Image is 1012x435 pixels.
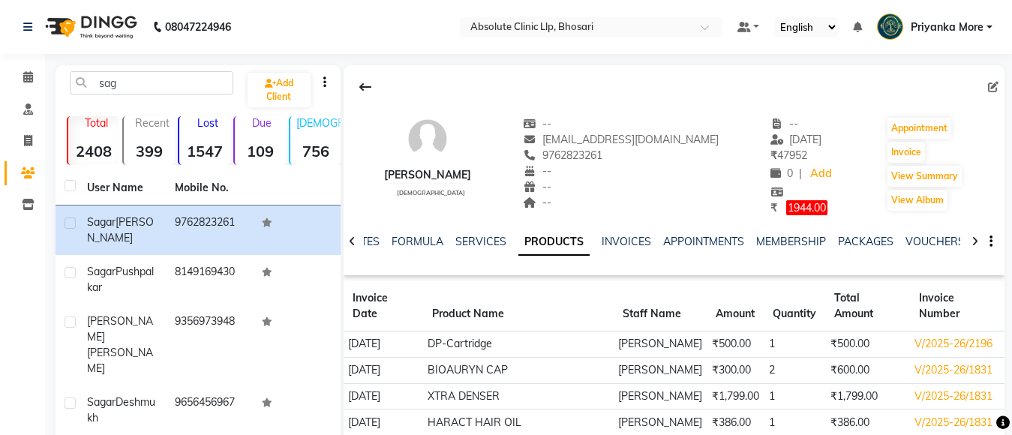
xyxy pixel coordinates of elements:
td: ₹500.00 [707,331,764,357]
span: -- [523,117,551,130]
td: [PERSON_NAME] [614,383,707,409]
a: Add Client [248,73,311,107]
strong: 399 [124,142,175,160]
span: -- [523,180,551,193]
b: 08047224946 [165,6,231,48]
td: 9762823261 [166,205,254,255]
button: Appointment [887,118,951,139]
td: V/2025-26/1831 [910,357,1004,383]
th: Total Amount [825,281,909,331]
span: Sagar [87,215,116,229]
p: Lost [185,116,230,130]
img: avatar [405,116,450,161]
td: ₹1,799.00 [707,383,764,409]
span: 0 [770,166,793,180]
span: Sagar [87,395,116,409]
th: Mobile No. [166,171,254,205]
td: ₹300.00 [707,357,764,383]
div: [PERSON_NAME] [384,167,471,183]
td: 9356973948 [166,304,254,385]
th: Invoice Date [344,281,423,331]
p: Total [74,116,119,130]
strong: 109 [235,142,286,160]
strong: 756 [290,142,341,160]
span: ₹ [770,148,777,162]
span: Priyanka More [911,19,983,35]
td: ₹1,799.00 [825,383,909,409]
p: [DEMOGRAPHIC_DATA] [296,116,341,130]
td: [DATE] [344,331,423,357]
button: Invoice [887,142,925,163]
span: Sagar [87,265,116,278]
strong: 2408 [68,142,119,160]
p: Due [238,116,286,130]
strong: 1547 [179,142,230,160]
span: ₹ [770,201,777,214]
td: [PERSON_NAME] [614,357,707,383]
td: [DATE] [344,383,423,409]
span: [PERSON_NAME] [87,346,153,375]
span: -- [770,117,799,130]
a: APPOINTMENTS [663,235,744,248]
a: MEMBERSHIP [756,235,826,248]
td: DP-Cartridge [423,331,614,357]
span: -- [523,164,551,178]
th: Amount [707,281,764,331]
span: [PERSON_NAME] [87,314,153,343]
td: 9656456967 [166,385,254,435]
th: Product Name [423,281,614,331]
a: VOUCHERS [905,235,965,248]
th: Quantity [764,281,825,331]
span: | [799,166,802,181]
img: logo [38,6,141,48]
td: [DATE] [344,357,423,383]
td: 1 [764,331,825,357]
td: V/2025-26/1831 [910,383,1004,409]
td: ₹500.00 [825,331,909,357]
span: 1944.00 [786,200,827,215]
span: [EMAIL_ADDRESS][DOMAIN_NAME] [523,133,719,146]
span: [PERSON_NAME] [87,215,154,244]
td: 8149169430 [166,255,254,304]
th: User Name [78,171,166,205]
input: Search by Name/Mobile/Email/Code [70,71,233,94]
th: Staff Name [614,281,707,331]
a: FORMULA [392,235,443,248]
span: [DATE] [770,133,822,146]
span: -- [523,196,551,209]
a: Add [808,163,834,184]
a: SERVICES [455,235,506,248]
img: Priyanka More [877,13,903,40]
p: Recent [130,116,175,130]
button: View Summary [887,166,962,187]
td: [PERSON_NAME] [614,331,707,357]
td: XTRA DENSER [423,383,614,409]
a: PACKAGES [838,235,893,248]
td: ₹600.00 [825,357,909,383]
span: Pushpalkar [87,265,154,294]
td: 2 [764,357,825,383]
span: [DEMOGRAPHIC_DATA] [397,189,465,196]
td: 1 [764,383,825,409]
th: Invoice Number [910,281,1004,331]
div: Back to Client [350,73,381,101]
a: PRODUCTS [518,229,590,256]
td: BIOAURYN CAP [423,357,614,383]
span: 47952 [770,148,807,162]
span: 9762823261 [523,148,602,162]
span: Deshmukh [87,395,155,424]
a: INVOICES [602,235,651,248]
button: View Album [887,190,947,211]
td: V/2025-26/2196 [910,331,1004,357]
